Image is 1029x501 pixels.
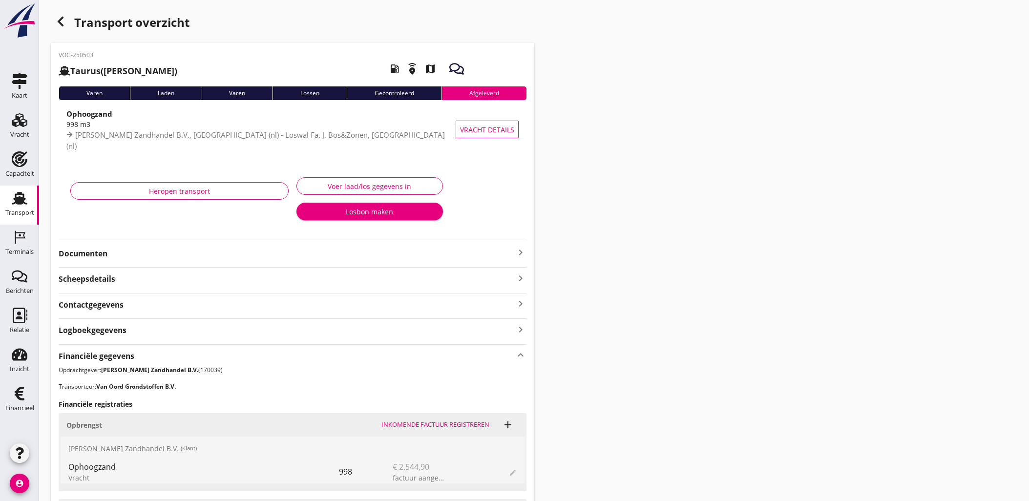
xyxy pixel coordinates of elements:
i: map [417,55,444,83]
button: Heropen transport [70,182,289,200]
div: Transport [5,209,34,216]
div: Laden [130,86,202,100]
div: Heropen transport [79,186,280,196]
div: Terminals [5,249,34,255]
div: Kaart [12,92,27,99]
div: Voer laad/los gegevens in [305,181,435,191]
div: Inzicht [10,366,29,372]
strong: Opbrengst [66,420,102,430]
i: emergency_share [399,55,426,83]
h2: ([PERSON_NAME]) [59,64,177,78]
div: Afgeleverd [441,86,526,100]
strong: Contactgegevens [59,299,124,311]
div: Lossen [273,86,347,100]
strong: Documenten [59,248,515,259]
i: keyboard_arrow_right [515,271,526,285]
i: add [502,419,514,431]
button: Losbon maken [296,203,443,220]
button: Inkomende factuur registreren [378,418,493,432]
div: Inkomende factuur registreren [381,420,489,430]
div: 998 m3 [66,119,456,129]
div: Vracht [68,473,339,483]
div: Capaciteit [5,170,34,177]
button: Vracht details [456,121,519,138]
h3: Financiële registraties [59,399,526,409]
div: Gecontroleerd [347,86,441,100]
img: logo-small.a267ee39.svg [2,2,37,39]
div: Ophoogzand [68,461,339,473]
strong: Financiële gegevens [59,351,134,362]
strong: Scheepsdetails [59,273,115,285]
span: [PERSON_NAME] Zandhandel B.V., [GEOGRAPHIC_DATA] (nl) - Loswal Fa. J. Bos&Zonen, [GEOGRAPHIC_DATA... [66,130,445,151]
span: Vracht details [460,125,514,135]
div: [PERSON_NAME] Zandhandel B.V. [61,437,525,460]
p: Opdrachtgever: (170039) [59,366,526,375]
i: account_circle [10,474,29,493]
div: Varen [59,86,130,100]
div: 998 [339,460,393,483]
i: keyboard_arrow_right [515,247,526,258]
div: Losbon maken [304,207,435,217]
p: Transporteur: [59,382,526,391]
div: Financieel [5,405,34,411]
div: factuur aangemaakt [393,473,446,483]
i: local_gas_station [381,55,408,83]
i: keyboard_arrow_right [515,297,526,311]
strong: Logboekgegevens [59,325,126,336]
button: Voer laad/los gegevens in [296,177,443,195]
strong: [PERSON_NAME] Zandhandel B.V. [101,366,198,374]
div: Relatie [10,327,29,333]
a: Ophoogzand998 m3[PERSON_NAME] Zandhandel B.V., [GEOGRAPHIC_DATA] (nl) - Loswal Fa. J. Bos&Zonen, ... [59,108,526,151]
div: Varen [202,86,273,100]
i: keyboard_arrow_right [515,323,526,336]
div: Berichten [6,288,34,294]
span: € 2.544,90 [393,461,429,473]
strong: Ophoogzand [66,109,112,119]
p: VOG-250503 [59,51,177,60]
strong: Taurus [70,65,101,77]
div: Transport overzicht [51,12,534,35]
strong: Van Oord Grondstoffen B.V. [96,382,176,391]
i: keyboard_arrow_up [515,349,526,362]
div: Vracht [10,131,29,138]
small: (Klant) [181,444,197,453]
